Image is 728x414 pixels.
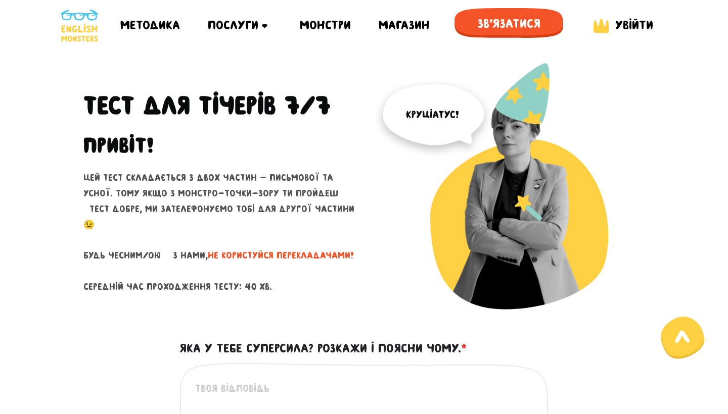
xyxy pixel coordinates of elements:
[454,8,563,39] span: Зв'язатися
[61,10,98,42] img: English Monsters
[83,133,154,158] h2: Привіт!
[83,170,356,294] p: Цей тест складається з двох частин - письмової та усної. Тому якщо з монстро-точки-зору ти пройде...
[83,90,356,121] h1: Тест для тічерів 7/7
[208,250,354,261] span: не користуйся перекладачами!
[591,16,611,35] img: English Monsters login
[179,339,467,358] label: Яка у тебе суперсила? Розкажи і поясни чому.
[615,18,653,32] span: Увійти
[372,63,645,335] img: English Monsters test
[454,8,563,43] a: Зв'язатися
